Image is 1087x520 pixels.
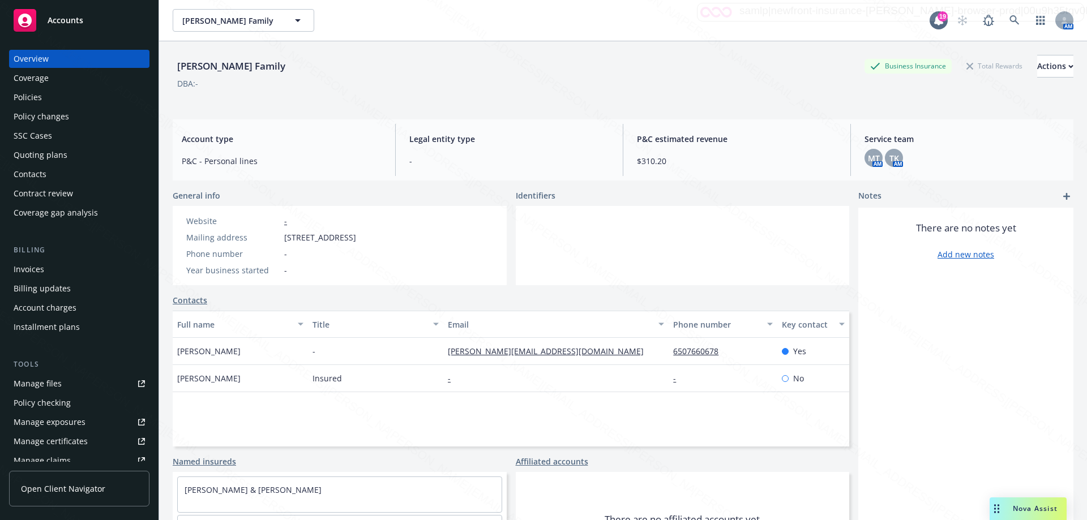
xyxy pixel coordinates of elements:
a: Installment plans [9,318,149,336]
div: Overview [14,50,49,68]
button: Email [443,311,669,338]
a: Coverage [9,69,149,87]
a: Switch app [1029,9,1052,32]
span: Service team [865,133,1064,145]
div: Phone number [673,319,760,330]
span: Open Client Navigator [21,483,105,495]
div: SSC Cases [14,127,52,145]
span: Insured [313,372,342,384]
a: - [673,373,685,384]
a: Start snowing [951,9,974,32]
span: [PERSON_NAME] Family [182,15,280,27]
a: Report a Bug [977,9,1000,32]
div: Tools [9,359,149,370]
span: P&C estimated revenue [637,133,837,145]
span: Accounts [48,16,83,25]
a: Invoices [9,260,149,278]
button: Full name [173,311,308,338]
a: Account charges [9,299,149,317]
div: Billing [9,244,149,256]
button: [PERSON_NAME] Family [173,9,314,32]
div: [PERSON_NAME] Family [173,59,290,74]
span: Identifiers [516,190,555,201]
a: Overview [9,50,149,68]
div: Year business started [186,264,280,276]
div: Contract review [14,184,73,203]
span: - [284,264,287,276]
a: Contacts [9,165,149,183]
a: Policy checking [9,394,149,412]
span: TK [889,152,899,164]
div: Contacts [14,165,46,183]
div: Policy checking [14,394,71,412]
a: Manage claims [9,452,149,470]
button: Nova Assist [990,497,1067,520]
div: Invoices [14,260,44,278]
span: Legal entity type [409,133,609,145]
div: Policy changes [14,108,69,126]
span: - [409,155,609,167]
div: Total Rewards [961,59,1028,73]
div: Key contact [782,319,832,330]
a: Accounts [9,5,149,36]
div: 19 [938,11,948,22]
a: Policy changes [9,108,149,126]
a: Manage exposures [9,413,149,431]
a: [PERSON_NAME][EMAIL_ADDRESS][DOMAIN_NAME] [448,346,653,356]
span: There are no notes yet [916,221,1016,235]
div: Manage exposures [14,413,85,431]
button: Key contact [777,311,849,338]
a: Contacts [173,294,207,306]
span: [STREET_ADDRESS] [284,231,356,243]
span: Nova Assist [1013,504,1058,513]
div: Drag to move [990,497,1004,520]
a: Affiliated accounts [516,455,588,467]
div: Manage files [14,375,62,393]
span: Account type [182,133,382,145]
div: Title [313,319,426,330]
button: Actions [1037,55,1073,78]
button: Title [308,311,443,338]
a: - [448,373,460,384]
div: Manage certificates [14,432,88,450]
span: [PERSON_NAME] [177,372,241,384]
a: Policies [9,88,149,106]
span: $310.20 [637,155,837,167]
a: Billing updates [9,280,149,298]
div: Mailing address [186,231,280,243]
div: Business Insurance [865,59,952,73]
span: [PERSON_NAME] [177,345,241,357]
a: - [284,216,287,226]
div: Quoting plans [14,146,67,164]
div: Full name [177,319,291,330]
div: Manage claims [14,452,71,470]
div: Policies [14,88,42,106]
a: add [1060,190,1073,203]
span: P&C - Personal lines [182,155,382,167]
a: Add new notes [938,248,994,260]
button: Phone number [669,311,777,338]
span: - [284,248,287,260]
a: Named insureds [173,455,236,467]
span: General info [173,190,220,201]
div: DBA: - [177,78,198,89]
div: Website [186,215,280,227]
div: Coverage gap analysis [14,204,98,222]
div: Email [448,319,652,330]
a: [PERSON_NAME] & [PERSON_NAME] [185,484,322,495]
div: Installment plans [14,318,80,336]
a: Contract review [9,184,149,203]
span: - [313,345,315,357]
div: Coverage [14,69,49,87]
a: SSC Cases [9,127,149,145]
div: Actions [1037,55,1073,77]
span: No [793,372,804,384]
a: Coverage gap analysis [9,204,149,222]
span: MT [868,152,880,164]
span: Notes [858,190,881,203]
a: Manage files [9,375,149,393]
a: 6507660678 [673,346,727,356]
a: Search [1003,9,1026,32]
div: Billing updates [14,280,71,298]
